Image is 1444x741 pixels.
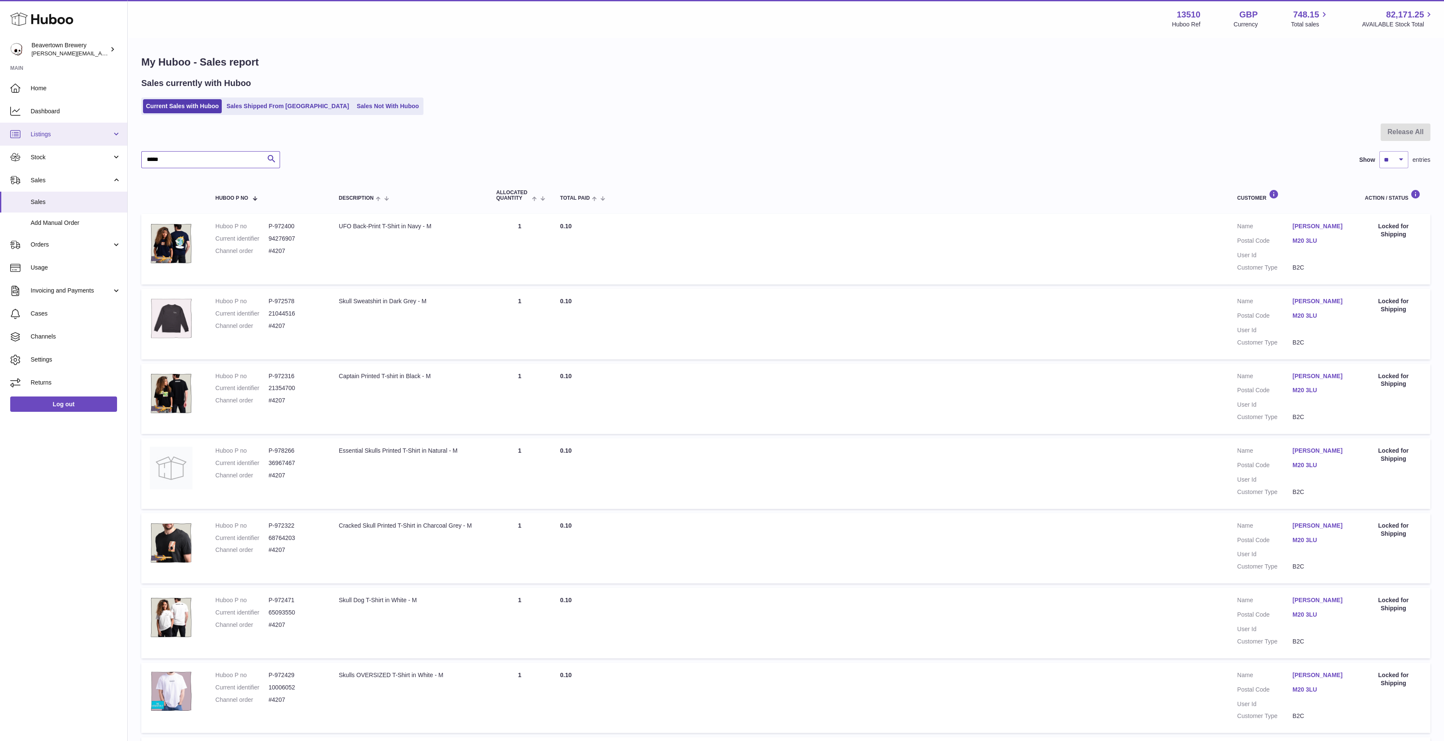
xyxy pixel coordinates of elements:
dt: Name [1237,222,1292,233]
dt: Huboo P no [215,447,269,455]
a: Log out [10,396,117,412]
a: [PERSON_NAME] [1292,522,1348,530]
div: Huboo Ref [1172,20,1201,29]
dt: Huboo P no [215,297,269,305]
h2: Sales currently with Huboo [141,78,251,89]
dt: Channel order [215,621,269,629]
dt: Postal Code [1237,536,1292,546]
dt: Huboo P no [215,522,269,530]
a: M20 3LU [1292,386,1348,394]
span: 0.10 [560,672,572,678]
dt: Customer Type [1237,488,1292,496]
dt: Name [1237,372,1292,382]
dd: P-972400 [269,222,322,230]
div: Locked for Shipping [1365,222,1422,238]
dd: 21354700 [269,384,322,392]
div: Customer [1237,190,1348,201]
dt: Postal Code [1237,461,1292,471]
span: Sales [31,198,121,206]
dt: Current identifier [215,384,269,392]
span: Sales [31,176,112,184]
div: Skull Sweatshirt in Dark Grey - M [339,297,479,305]
dd: P-972578 [269,297,322,305]
span: Channels [31,333,121,341]
span: Stock [31,153,112,161]
dt: Customer Type [1237,712,1292,720]
dd: #4207 [269,396,322,405]
td: 1 [488,214,552,284]
div: Beavertown Brewery [31,41,108,57]
span: 0.10 [560,223,572,230]
div: Locked for Shipping [1365,671,1422,687]
dt: User Id [1237,700,1292,708]
dd: B2C [1292,264,1348,272]
td: 1 [488,588,552,658]
dt: Huboo P no [215,372,269,380]
dd: 36967467 [269,459,322,467]
img: TSHIRT1.png [150,596,192,639]
a: [PERSON_NAME] [1292,372,1348,380]
span: 0.10 [560,373,572,379]
dd: B2C [1292,712,1348,720]
div: Skulls OVERSIZED T-Shirt in White - M [339,671,479,679]
dt: Postal Code [1237,686,1292,696]
dt: User Id [1237,625,1292,633]
span: 0.10 [560,298,572,304]
dd: B2C [1292,413,1348,421]
dt: User Id [1237,550,1292,558]
span: ALLOCATED Quantity [496,190,530,201]
dd: #4207 [269,247,322,255]
div: Locked for Shipping [1365,297,1422,313]
span: Cases [31,310,121,318]
td: 1 [488,438,552,509]
span: Returns [31,379,121,387]
dd: 68764203 [269,534,322,542]
dd: P-978266 [269,447,322,455]
dt: Postal Code [1237,611,1292,621]
a: [PERSON_NAME] [1292,297,1348,305]
span: Listings [31,130,112,138]
dt: User Id [1237,251,1292,259]
div: Locked for Shipping [1365,596,1422,612]
dd: B2C [1292,339,1348,347]
img: Matthew.McCormack@beavertownbrewery.co.uk [10,43,23,56]
span: AVAILABLE Stock Total [1362,20,1434,29]
dt: Current identifier [215,310,269,318]
span: 0.10 [560,597,572,603]
dt: Customer Type [1237,339,1292,347]
a: M20 3LU [1292,312,1348,320]
h1: My Huboo - Sales report [141,55,1430,69]
td: 1 [488,663,552,733]
dt: Customer Type [1237,264,1292,272]
span: Home [31,84,121,92]
span: Add Manual Order [31,219,121,227]
a: Sales Shipped From [GEOGRAPHIC_DATA] [223,99,352,113]
dt: Current identifier [215,534,269,542]
dd: P-972429 [269,671,322,679]
div: Captain Printed T-shirt in Black - M [339,372,479,380]
dt: Channel order [215,247,269,255]
a: [PERSON_NAME] [1292,447,1348,455]
span: 0.10 [560,522,572,529]
a: M20 3LU [1292,461,1348,469]
dt: User Id [1237,476,1292,484]
dd: #4207 [269,621,322,629]
span: Invoicing and Payments [31,287,112,295]
dt: Name [1237,671,1292,681]
img: beavertown-brewery-captain-tshirt-black.png [150,372,192,415]
span: Orders [31,241,112,249]
strong: GBP [1239,9,1258,20]
img: beavertown-brewery-cracked-skull-tshirt-grey.png [150,522,192,564]
dt: Channel order [215,546,269,554]
dt: Current identifier [215,609,269,617]
td: 1 [488,289,552,359]
span: entries [1413,156,1430,164]
dd: 65093550 [269,609,322,617]
dt: Channel order [215,696,269,704]
dt: Channel order [215,396,269,405]
dd: B2C [1292,488,1348,496]
label: Show [1359,156,1375,164]
span: 82,171.25 [1386,9,1424,20]
span: Settings [31,356,121,364]
span: Total paid [560,195,590,201]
